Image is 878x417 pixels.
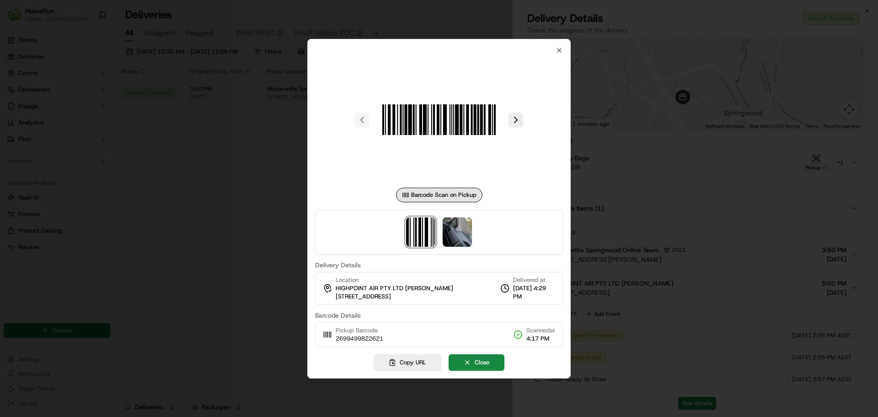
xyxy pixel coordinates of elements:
span: HIGHPOINT AIR PTY LTD [PERSON_NAME] [336,284,453,292]
button: Close [449,354,504,371]
button: Copy URL [374,354,441,371]
span: [DATE] 4:29 PM [513,284,555,301]
img: barcode_scan_on_pickup image [406,217,435,247]
span: Location [336,276,359,284]
span: Delivered at [513,276,555,284]
img: barcode_scan_on_pickup image [373,54,505,186]
img: photo_proof_of_delivery image [443,217,472,247]
span: [STREET_ADDRESS] [336,292,391,301]
span: 2699499822621 [336,335,383,343]
label: Delivery Details [315,262,563,268]
span: 4:17 PM [526,335,555,343]
div: Barcode Scan on Pickup [396,188,482,202]
span: Scanned at [526,326,555,335]
span: Pickup Barcode [336,326,383,335]
label: Barcode Details [315,312,563,319]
